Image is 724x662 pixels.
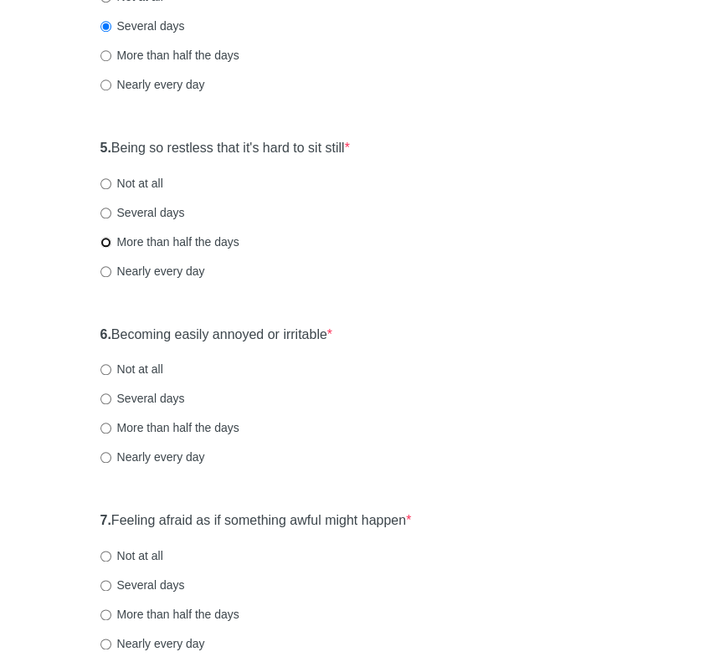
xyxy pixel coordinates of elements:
[100,141,111,155] strong: 5.
[100,639,111,649] input: Nearly every day
[100,50,111,61] input: More than half the days
[100,423,111,434] input: More than half the days
[100,76,205,93] label: Nearly every day
[100,21,111,32] input: Several days
[100,577,185,593] label: Several days
[100,361,163,377] label: Not at all
[100,393,111,404] input: Several days
[100,139,350,158] label: Being so restless that it's hard to sit still
[100,208,111,218] input: Several days
[100,326,333,345] label: Becoming easily annoyed or irritable
[100,606,239,623] label: More than half the days
[100,80,111,90] input: Nearly every day
[100,419,239,436] label: More than half the days
[100,580,111,591] input: Several days
[100,178,111,189] input: Not at all
[100,511,412,531] label: Feeling afraid as if something awful might happen
[100,266,111,277] input: Nearly every day
[100,452,111,463] input: Nearly every day
[100,364,111,375] input: Not at all
[100,237,111,248] input: More than half the days
[100,551,111,562] input: Not at all
[100,175,163,192] label: Not at all
[100,47,239,64] label: More than half the days
[100,547,163,564] label: Not at all
[100,635,205,652] label: Nearly every day
[100,327,111,341] strong: 6.
[100,18,185,34] label: Several days
[100,390,185,407] label: Several days
[100,609,111,620] input: More than half the days
[100,449,205,465] label: Nearly every day
[100,513,111,527] strong: 7.
[100,204,185,221] label: Several days
[100,233,239,250] label: More than half the days
[100,263,205,280] label: Nearly every day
